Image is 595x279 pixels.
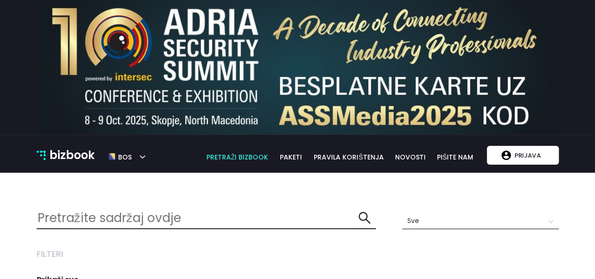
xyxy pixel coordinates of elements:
img: bos [109,149,116,165]
h5: bos [116,149,132,161]
a: pretraži bizbook [200,152,275,162]
a: pravila korištenja [308,152,389,162]
a: pišite nam [431,152,479,162]
span: search [358,211,371,224]
p: Prijava [511,146,544,164]
p: bizbook [49,146,95,164]
span: Sve [407,214,554,229]
img: bizbook [37,151,46,160]
button: Prijava [487,146,558,165]
input: Pretražite sadržaj ovdje [37,208,358,228]
h3: Filteri [37,249,204,259]
a: paketi [274,152,308,162]
img: account logo [501,151,511,160]
a: novosti [390,152,431,162]
a: bizbook [37,146,95,164]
